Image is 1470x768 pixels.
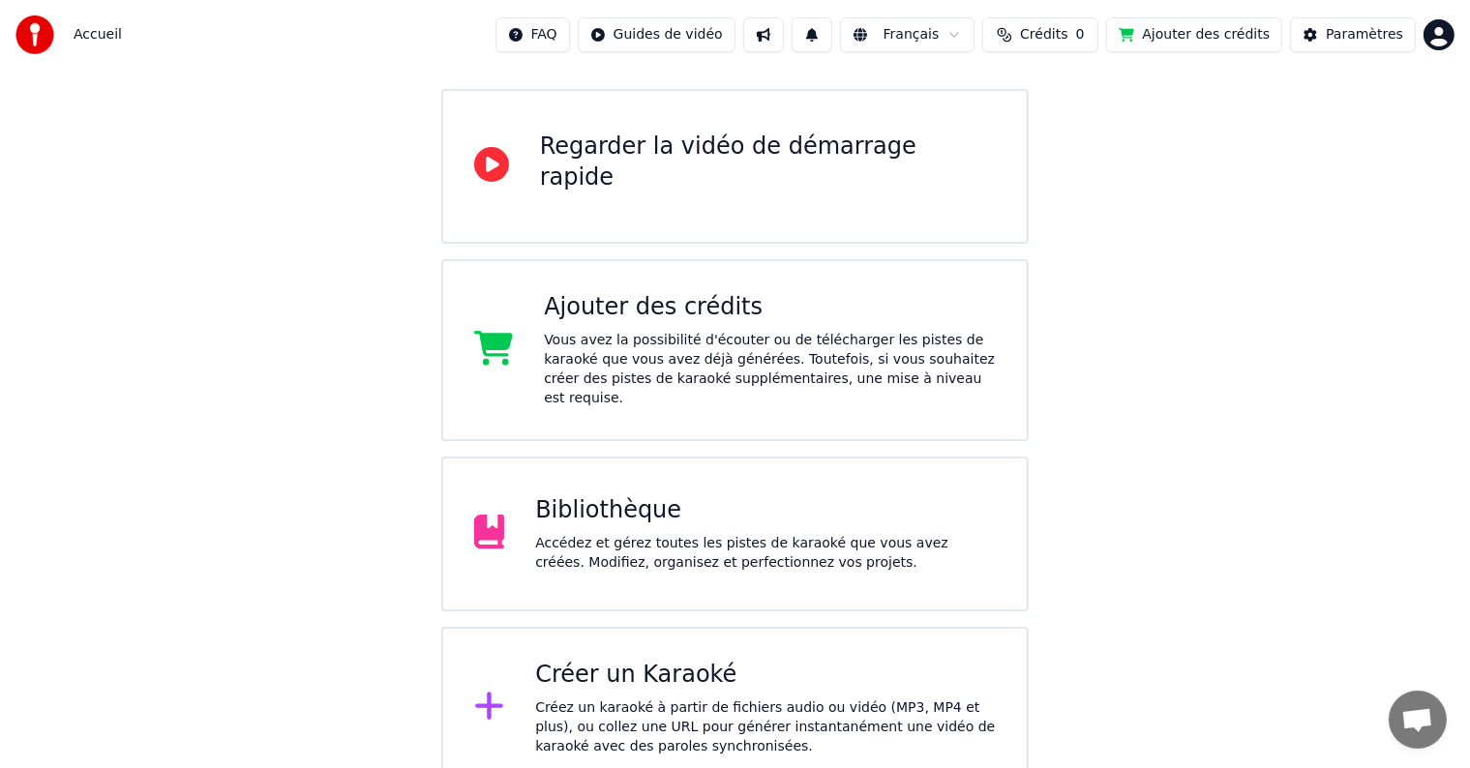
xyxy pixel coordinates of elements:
button: Guides de vidéo [578,17,735,52]
img: youka [15,15,54,54]
div: Créez un karaoké à partir de fichiers audio ou vidéo (MP3, MP4 et plus), ou collez une URL pour g... [535,698,996,756]
button: Ajouter des crédits [1106,17,1282,52]
nav: breadcrumb [74,25,122,44]
div: Ouvrir le chat [1389,691,1447,749]
div: Accédez et gérez toutes les pistes de karaoké que vous avez créées. Modifiez, organisez et perfec... [535,534,996,573]
div: Ajouter des crédits [544,292,996,323]
div: Bibliothèque [535,495,996,526]
div: Paramètres [1326,25,1403,44]
button: Crédits0 [982,17,1098,52]
div: Vous avez la possibilité d'écouter ou de télécharger les pistes de karaoké que vous avez déjà gén... [544,331,996,408]
span: Crédits [1020,25,1067,44]
div: Créer un Karaoké [535,660,996,691]
button: FAQ [495,17,570,52]
span: Accueil [74,25,122,44]
button: Paramètres [1290,17,1416,52]
span: 0 [1076,25,1085,44]
div: Regarder la vidéo de démarrage rapide [540,132,997,193]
